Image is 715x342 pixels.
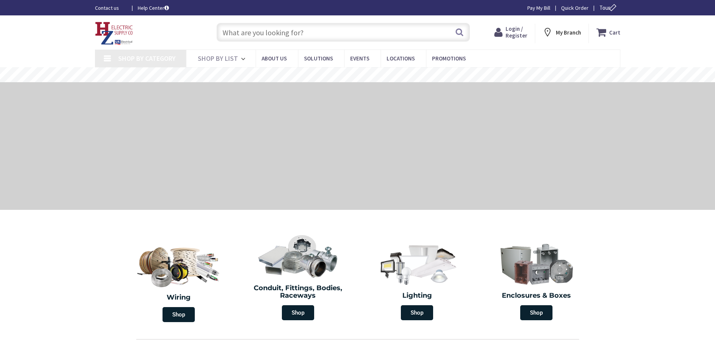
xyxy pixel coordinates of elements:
[556,29,581,36] strong: My Branch
[506,25,527,39] span: Login / Register
[599,4,619,11] span: Tour
[561,4,589,12] a: Quick Order
[217,23,470,42] input: What are you looking for?
[95,22,133,45] img: HZ Electric Supply
[118,54,176,63] span: Shop By Category
[494,26,527,39] a: Login / Register
[520,305,552,320] span: Shop
[262,55,287,62] span: About Us
[240,231,356,324] a: Conduit, Fittings, Bodies, Raceways Shop
[198,54,238,63] span: Shop By List
[244,285,352,300] h2: Conduit, Fittings, Bodies, Raceways
[479,238,594,324] a: Enclosures & Boxes Shop
[123,294,235,301] h2: Wiring
[282,305,314,320] span: Shop
[350,55,369,62] span: Events
[95,4,126,12] a: Contact us
[401,305,433,320] span: Shop
[119,238,239,326] a: Wiring Shop
[163,307,195,322] span: Shop
[304,55,333,62] span: Solutions
[609,26,620,39] strong: Cart
[482,292,590,300] h2: Enclosures & Boxes
[527,4,550,12] a: Pay My Bill
[432,55,466,62] span: Promotions
[596,26,620,39] a: Cart
[138,4,169,12] a: Help Center
[387,55,415,62] span: Locations
[363,292,471,300] h2: Lighting
[542,26,581,39] div: My Branch
[360,238,475,324] a: Lighting Shop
